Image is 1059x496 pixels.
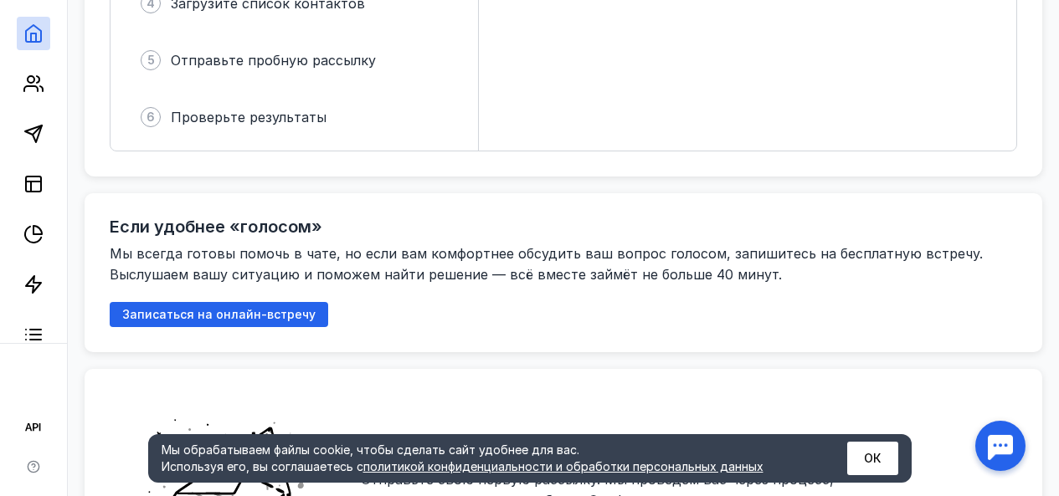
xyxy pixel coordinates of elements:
span: Отправьте пробную рассылку [171,52,376,69]
span: 5 [147,52,155,69]
h2: Если удобнее «голосом» [110,217,322,237]
a: политикой конфиденциальности и обработки персональных данных [363,459,763,473]
span: Проверьте результаты [171,109,326,125]
span: 6 [147,109,155,125]
span: Мы всегда готовы помочь в чате, но если вам комфортнее обсудить ваш вопрос голосом, запишитесь на... [110,245,987,283]
button: ОК [847,442,898,475]
span: Записаться на онлайн-встречу [122,308,316,322]
button: Записаться на онлайн-встречу [110,302,328,327]
div: Мы обрабатываем файлы cookie, чтобы сделать сайт удобнее для вас. Используя его, вы соглашаетесь c [162,442,806,475]
a: Записаться на онлайн-встречу [110,307,328,321]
